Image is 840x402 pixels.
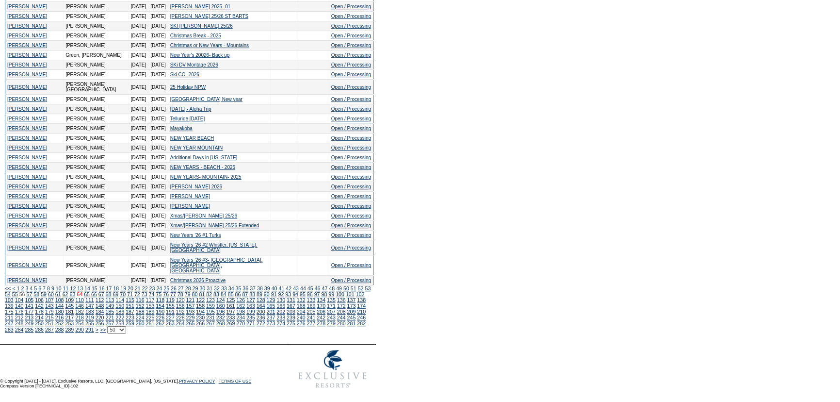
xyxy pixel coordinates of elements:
a: 59 [41,291,47,297]
a: 44 [300,285,306,291]
a: Christmas 2026 Proactive [170,278,226,283]
a: 41 [278,285,284,291]
a: 204 [297,309,306,315]
a: 98 [321,291,327,297]
a: Christmas or New Years - Mountains [170,43,249,48]
a: 34 [228,285,234,291]
a: [PERSON_NAME] [7,223,47,228]
a: 37 [250,285,256,291]
a: 9 [51,285,54,291]
a: [PERSON_NAME] [7,145,47,151]
a: 53 [365,285,371,291]
a: 115 [126,297,134,303]
a: 161 [226,303,235,309]
a: 85 [228,291,234,297]
a: 46 [315,285,321,291]
a: 211 [5,315,14,320]
a: 122 [196,297,205,303]
a: 83 [213,291,219,297]
a: Xmas/[PERSON_NAME] 25/26 [170,213,237,218]
a: Open / Processing [331,165,371,170]
a: Open / Processing [331,97,371,102]
a: 156 [176,303,185,309]
a: 88 [249,291,255,297]
a: 203 [287,309,295,315]
a: 77 [170,291,176,297]
a: 137 [347,297,356,303]
a: 212 [15,315,24,320]
a: 103 [5,297,14,303]
a: 200 [257,309,265,315]
a: 110 [75,297,84,303]
a: Open / Processing [331,278,371,283]
a: 33 [221,285,227,291]
a: 2 [21,285,24,291]
a: Mayakoba [170,126,193,131]
a: 191 [166,309,175,315]
a: Open / Processing [331,184,371,189]
a: 147 [85,303,94,309]
a: 23 [149,285,155,291]
a: 128 [257,297,265,303]
a: Open / Processing [331,223,371,228]
a: 166 [276,303,285,309]
a: 112 [96,297,104,303]
a: 24 [156,285,162,291]
a: 66 [91,291,97,297]
a: 214 [35,315,44,320]
a: New Years '26 #2 Whistler, [US_STATE], [GEOGRAPHIC_DATA] [170,242,258,253]
a: 127 [246,297,255,303]
a: 160 [216,303,225,309]
a: 139 [5,303,14,309]
a: 54 [5,291,11,297]
a: 62 [63,291,68,297]
a: 175 [5,309,14,315]
a: 173 [347,303,356,309]
a: 42 [286,285,291,291]
a: 155 [166,303,175,309]
a: 178 [35,309,44,315]
a: 170 [317,303,325,309]
a: [PERSON_NAME] [7,14,47,19]
a: New Years '26 #1 Turks [170,233,221,238]
a: 1 [17,285,20,291]
a: 94 [292,291,298,297]
a: << [5,285,11,291]
a: 13 [77,285,83,291]
a: 125 [226,297,235,303]
a: [PERSON_NAME] [7,33,47,38]
a: 215 [45,315,54,320]
a: 79 [185,291,191,297]
a: 61 [55,291,61,297]
a: 186 [115,309,124,315]
a: NEW YEAR MOUNTAIN [170,145,223,151]
a: 135 [327,297,336,303]
a: [DATE] - Aloha Trip [170,106,211,112]
a: 65 [84,291,90,297]
a: 142 [35,303,44,309]
a: 129 [267,297,275,303]
a: 22 [142,285,148,291]
a: [PERSON_NAME] [7,213,47,218]
a: 80 [192,291,198,297]
a: 183 [85,309,94,315]
a: 133 [307,297,316,303]
a: [PERSON_NAME] [7,203,47,209]
a: 4 [30,285,32,291]
a: 105 [25,297,34,303]
a: 31 [207,285,212,291]
a: SKi DV Montage 2026 [170,62,218,67]
a: 217 [65,315,74,320]
a: 55 [12,291,18,297]
a: SKI [PERSON_NAME] 25/26 [170,23,233,29]
a: NEW YEARS- MOUNTAIN- 2025 [170,174,242,180]
a: 96 [307,291,313,297]
a: 52 [358,285,364,291]
a: 165 [267,303,275,309]
a: 39 [264,285,270,291]
a: 126 [236,297,245,303]
a: [PERSON_NAME] [7,155,47,160]
a: 134 [317,297,325,303]
a: 73 [142,291,147,297]
a: 32 [214,285,220,291]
